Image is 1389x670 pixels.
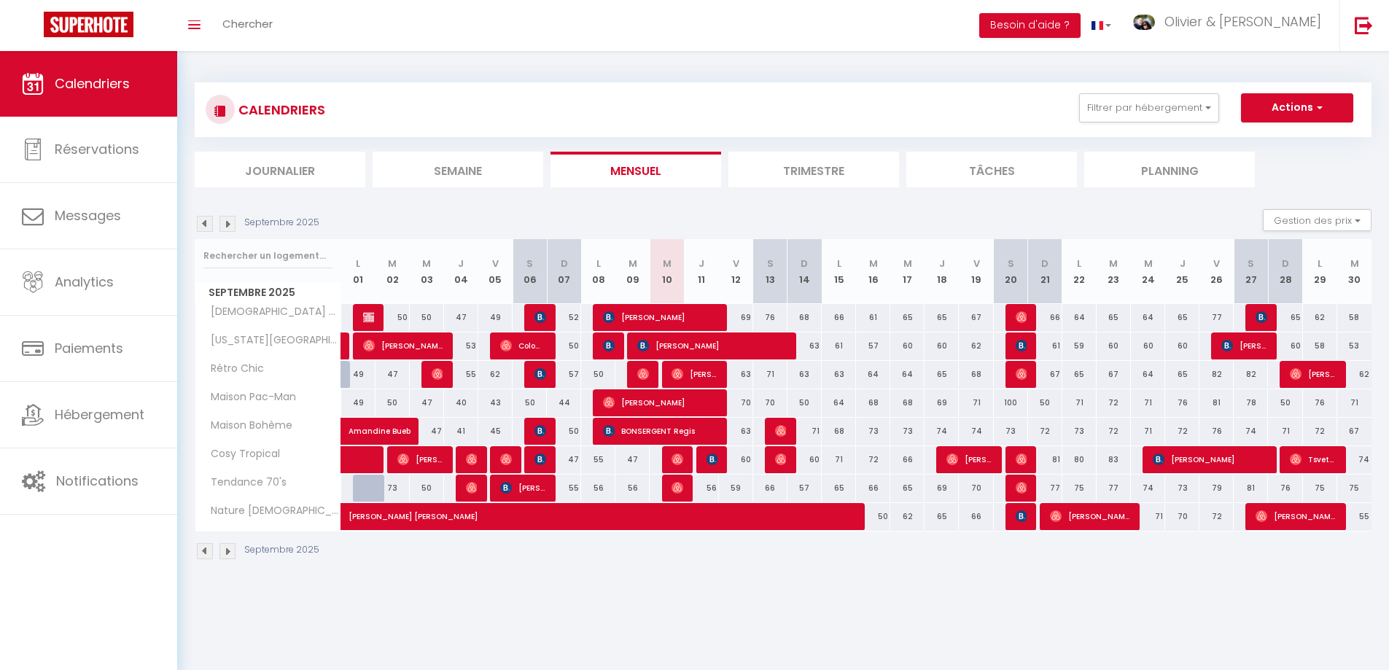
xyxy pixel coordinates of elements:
div: 70 [719,389,753,416]
span: Paiements [55,339,123,357]
div: 60 [1268,332,1302,359]
abbr: J [699,257,704,270]
div: 70 [1165,503,1199,530]
th: 15 [822,239,856,304]
abbr: S [1248,257,1254,270]
span: [PERSON_NAME] [534,360,546,388]
div: 61 [822,332,856,359]
div: 47 [615,446,650,473]
span: BONSERGENT Regis [603,417,717,445]
div: 50 [410,475,444,502]
div: 75 [1303,475,1337,502]
div: 71 [753,361,787,388]
div: 59 [719,475,753,502]
th: 17 [890,239,925,304]
div: 65 [1165,304,1199,331]
div: 83 [1097,446,1131,473]
div: 60 [1165,332,1199,359]
div: 67 [1337,418,1372,445]
div: 66 [856,475,890,502]
div: 71 [1131,418,1165,445]
div: 65 [1165,361,1199,388]
div: 47 [547,446,581,473]
th: 11 [685,239,719,304]
div: 71 [1131,389,1165,416]
div: 68 [822,418,856,445]
abbr: V [973,257,980,270]
div: 57 [547,361,581,388]
div: 74 [959,418,993,445]
div: 74 [1337,446,1372,473]
abbr: S [526,257,533,270]
div: 50 [410,304,444,331]
div: 67 [1097,361,1131,388]
button: Besoin d'aide ? [979,13,1081,38]
div: 82 [1199,361,1234,388]
div: 41 [444,418,478,445]
th: 16 [856,239,890,304]
th: 30 [1337,239,1372,304]
div: 44 [547,389,581,416]
span: green Clim [603,332,615,359]
abbr: V [733,257,739,270]
span: [PERSON_NAME] [500,474,546,502]
span: [PERSON_NAME] [672,360,717,388]
span: Nature [DEMOGRAPHIC_DATA] [198,503,343,519]
span: [PERSON_NAME] [1153,445,1267,473]
div: 72 [1097,389,1131,416]
div: 55 [1337,503,1372,530]
div: 61 [856,304,890,331]
th: 18 [925,239,959,304]
abbr: J [939,257,945,270]
span: Medissane Otsmane [466,474,478,502]
div: 60 [1097,332,1131,359]
div: 68 [890,389,925,416]
span: [PERSON_NAME] [637,332,786,359]
abbr: S [767,257,774,270]
div: 65 [890,304,925,331]
p: Septembre 2025 [244,216,319,230]
div: 63 [787,332,822,359]
span: [PERSON_NAME] [1050,502,1130,530]
div: 45 [478,418,513,445]
div: 66 [890,446,925,473]
div: 60 [787,446,822,473]
abbr: V [1213,257,1220,270]
div: 74 [1131,475,1165,502]
span: Réservations [55,140,139,158]
th: 21 [1028,239,1062,304]
div: 69 [925,389,959,416]
span: [PERSON_NAME] [1256,303,1267,331]
div: 71 [822,446,856,473]
div: 50 [547,418,581,445]
div: 65 [1097,304,1131,331]
div: 60 [1131,332,1165,359]
li: Semaine [373,152,543,187]
span: [PERSON_NAME] [603,303,717,331]
div: 50 [513,389,547,416]
span: [PERSON_NAME] [1016,303,1027,331]
div: 65 [925,361,959,388]
span: [PERSON_NAME] Caplot [534,445,546,473]
div: 50 [1268,389,1302,416]
div: 64 [1062,304,1097,331]
th: 01 [341,239,376,304]
span: Maison Pac-Man [198,389,300,405]
div: 65 [1268,304,1302,331]
th: 07 [547,239,581,304]
span: Hébergement [55,405,144,424]
div: 66 [753,475,787,502]
div: 63 [787,361,822,388]
div: 56 [615,475,650,502]
div: 81 [1199,389,1234,416]
li: Planning [1084,152,1255,187]
div: 62 [478,361,513,388]
div: 74 [925,418,959,445]
div: 64 [1131,304,1165,331]
div: 64 [856,361,890,388]
div: 49 [478,304,513,331]
p: Septembre 2025 [244,543,319,557]
span: [PERSON_NAME] [1016,332,1027,359]
span: [PERSON_NAME] [534,303,546,331]
a: Dec [PERSON_NAME] [341,332,349,360]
